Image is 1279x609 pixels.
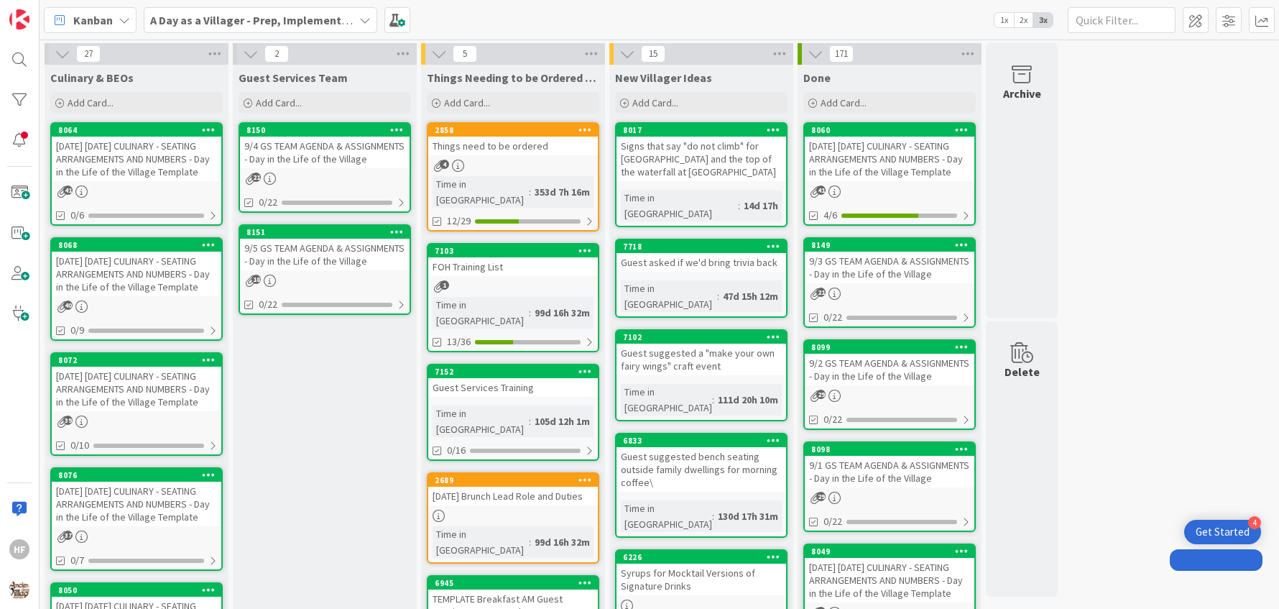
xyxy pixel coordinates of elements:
div: 9/5 GS TEAM AGENDA & ASSIGNMENTS - Day in the Life of the Village [240,239,410,270]
span: 15 [641,45,665,63]
span: Add Card... [68,96,114,109]
a: 8064[DATE] [DATE] CULINARY - SEATING ARRANGEMENTS AND NUMBERS - Day in the Life of the Village Te... [50,122,223,226]
div: Guest asked if we'd bring trivia back [617,253,786,272]
div: 6833 [617,434,786,447]
span: 1x [994,13,1014,27]
div: 8076[DATE] [DATE] CULINARY - SEATING ARRANGEMENTS AND NUMBERS - Day in the Life of the Village Te... [52,469,221,526]
span: : [712,508,714,524]
div: 8151 [246,227,410,237]
a: 80989/1 GS TEAM AGENDA & ASSIGNMENTS - Day in the Life of the Village0/22 [803,441,976,532]
div: 8017 [617,124,786,137]
span: : [529,413,531,429]
div: 8072 [52,354,221,367]
span: Add Card... [256,96,302,109]
span: 29 [816,492,826,501]
div: 80999/2 GS TEAM AGENDA & ASSIGNMENTS - Day in the Life of the Village [805,341,974,385]
div: 8076 [52,469,221,482]
span: 13/36 [447,334,471,349]
div: Get Started [1196,525,1250,539]
div: 8064 [52,124,221,137]
div: 130d 17h 31m [714,508,782,524]
span: 0/22 [259,297,277,312]
img: avatar [9,580,29,600]
div: Guest suggested a "make your own fairy wings" craft event [617,344,786,375]
div: 99d 16h 32m [531,534,594,550]
div: Guest Services Training [428,378,598,397]
div: 7103FOH Training List [428,244,598,276]
div: 8098 [805,443,974,456]
div: 7152 [435,367,598,377]
div: 8150 [240,124,410,137]
div: 81519/5 GS TEAM AGENDA & ASSIGNMENTS - Day in the Life of the Village [240,226,410,270]
div: [DATE] [DATE] CULINARY - SEATING ARRANGEMENTS AND NUMBERS - Day in the Life of the Village Template [52,367,221,411]
span: Add Card... [444,96,490,109]
div: 7102Guest suggested a "make your own fairy wings" craft event [617,331,786,375]
div: 8099 [811,342,974,352]
span: Guest Services Team [239,70,348,85]
a: 81499/3 GS TEAM AGENDA & ASSIGNMENTS - Day in the Life of the Village0/22 [803,237,976,328]
span: 0/22 [823,310,842,325]
div: 6945 [428,577,598,590]
span: 27 [76,45,101,63]
div: 7718 [623,242,786,252]
span: 37 [63,531,73,540]
div: 6833 [623,436,786,446]
div: 8072 [58,355,221,365]
div: 8076 [58,470,221,480]
span: : [712,392,714,408]
span: 41 [816,186,826,195]
div: 7718 [617,240,786,253]
div: HF [9,539,29,559]
div: 8064[DATE] [DATE] CULINARY - SEATING ARRANGEMENTS AND NUMBERS - Day in the Life of the Village Te... [52,124,221,181]
span: Add Card... [632,96,678,109]
div: 9/1 GS TEAM AGENDA & ASSIGNMENTS - Day in the Life of the Village [805,456,974,487]
b: A Day as a Villager - Prep, Implement and Execute [150,13,407,27]
div: 8068[DATE] [DATE] CULINARY - SEATING ARRANGEMENTS AND NUMBERS - Day in the Life of the Village Te... [52,239,221,296]
div: 81509/4 GS TEAM AGENDA & ASSIGNMENTS - Day in the Life of the Village [240,124,410,168]
span: : [529,534,531,550]
div: 8068 [58,240,221,250]
div: Things need to be ordered [428,137,598,155]
div: 8049 [805,545,974,558]
a: 8017Signs that say "do not climb" for [GEOGRAPHIC_DATA] and the top of the waterfall at [GEOGRAPH... [615,122,788,227]
div: 8149 [811,240,974,250]
div: 8050 [52,584,221,597]
span: 39 [63,416,73,425]
div: 6226Syrups for Mocktail Versions of Signature Drinks [617,551,786,595]
div: 7103 [435,246,598,256]
div: 8150 [246,125,410,135]
div: 8017Signs that say "do not climb" for [GEOGRAPHIC_DATA] and the top of the waterfall at [GEOGRAPH... [617,124,786,181]
span: 5 [453,45,477,63]
span: 0/7 [70,553,84,568]
span: 18 [251,275,261,284]
div: 8099 [805,341,974,354]
div: Time in [GEOGRAPHIC_DATA] [621,500,712,532]
div: Time in [GEOGRAPHIC_DATA] [433,176,529,208]
img: Visit kanbanzone.com [9,9,29,29]
div: 2689[DATE] Brunch Lead Role and Duties [428,474,598,505]
div: 7102 [617,331,786,344]
div: 2858 [428,124,598,137]
a: 2689[DATE] Brunch Lead Role and DutiesTime in [GEOGRAPHIC_DATA]:99d 16h 32m [427,472,599,564]
span: 0/22 [823,514,842,529]
div: 8072[DATE] [DATE] CULINARY - SEATING ARRANGEMENTS AND NUMBERS - Day in the Life of the Village Te... [52,354,221,411]
div: Signs that say "do not climb" for [GEOGRAPHIC_DATA] and the top of the waterfall at [GEOGRAPHIC_D... [617,137,786,181]
div: [DATE] Brunch Lead Role and Duties [428,487,598,505]
div: Time in [GEOGRAPHIC_DATA] [621,384,712,416]
span: 0/10 [70,438,89,453]
div: 4 [1248,516,1261,529]
span: 0/16 [447,443,466,458]
input: Quick Filter... [1068,7,1176,33]
div: 8060 [805,124,974,137]
div: [DATE] [DATE] CULINARY - SEATING ARRANGEMENTS AND NUMBERS - Day in the Life of the Village Template [52,252,221,296]
div: Time in [GEOGRAPHIC_DATA] [433,297,529,329]
a: 81519/5 GS TEAM AGENDA & ASSIGNMENTS - Day in the Life of the Village0/22 [239,224,411,315]
span: 4 [440,160,449,169]
span: 21 [816,288,826,297]
div: 6833Guest suggested bench seating outside family dwellings for morning coffee\ [617,434,786,492]
span: New Villager Ideas [615,70,712,85]
div: 8049 [811,546,974,557]
div: 353d 7h 16m [531,184,594,200]
span: Things Needing to be Ordered - PUT IN CARD, Don't make new card [427,70,599,85]
div: 14d 17h [740,198,782,214]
